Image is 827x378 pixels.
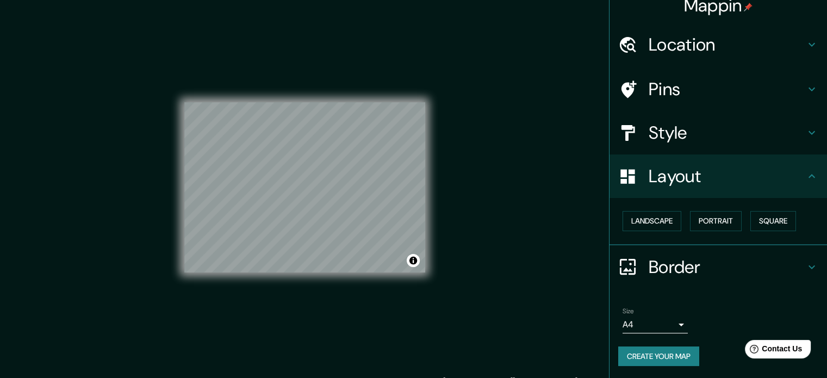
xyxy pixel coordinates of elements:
div: Pins [610,67,827,111]
div: A4 [623,316,688,333]
canvas: Map [184,102,425,272]
button: Landscape [623,211,681,231]
button: Toggle attribution [407,254,420,267]
div: Location [610,23,827,66]
iframe: Help widget launcher [730,336,815,366]
div: Layout [610,154,827,198]
h4: Border [649,256,805,278]
label: Size [623,306,634,315]
h4: Style [649,122,805,144]
img: pin-icon.png [744,3,753,11]
div: Border [610,245,827,289]
h4: Location [649,34,805,55]
div: Style [610,111,827,154]
button: Square [750,211,796,231]
button: Portrait [690,211,742,231]
h4: Layout [649,165,805,187]
h4: Pins [649,78,805,100]
button: Create your map [618,346,699,367]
